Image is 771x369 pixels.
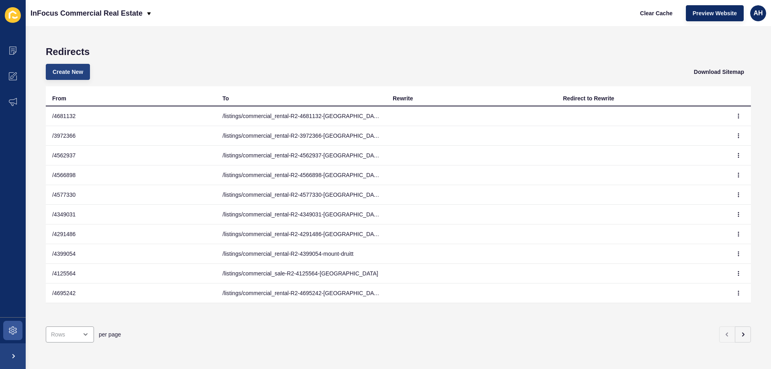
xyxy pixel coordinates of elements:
[563,94,614,102] div: Redirect to Rewrite
[687,64,751,80] button: Download Sitemap
[46,106,216,126] td: /4681132
[686,5,744,21] button: Preview Website
[216,244,386,264] td: /listings/commercial_rental-R2-4399054-mount-druitt
[216,146,386,165] td: /listings/commercial_rental-R2-4562937-[GEOGRAPHIC_DATA]
[640,9,673,17] span: Clear Cache
[216,165,386,185] td: /listings/commercial_rental-R2-4566898-[GEOGRAPHIC_DATA]
[53,68,83,76] span: Create New
[46,205,216,224] td: /4349031
[216,224,386,244] td: /listings/commercial_rental-R2-4291486-[GEOGRAPHIC_DATA]
[46,264,216,283] td: /4125564
[46,46,751,57] h1: Redirects
[31,3,143,23] p: InFocus Commercial Real Estate
[46,283,216,303] td: /4695242
[46,146,216,165] td: /4562937
[46,224,216,244] td: /4291486
[693,9,737,17] span: Preview Website
[216,205,386,224] td: /listings/commercial_rental-R2-4349031-[GEOGRAPHIC_DATA]
[694,68,744,76] span: Download Sitemap
[633,5,679,21] button: Clear Cache
[216,106,386,126] td: /listings/commercial_rental-R2-4681132-[GEOGRAPHIC_DATA]
[216,283,386,303] td: /listings/commercial_rental-R2-4695242-[GEOGRAPHIC_DATA]
[222,94,229,102] div: To
[52,94,66,102] div: From
[99,330,121,338] span: per page
[46,185,216,205] td: /4577330
[216,264,386,283] td: /listings/commercial_sale-R2-4125564-[GEOGRAPHIC_DATA]
[216,126,386,146] td: /listings/commercial_rental-R2-3972366-[GEOGRAPHIC_DATA]
[46,244,216,264] td: /4399054
[216,185,386,205] td: /listings/commercial_rental-R2-4577330-[GEOGRAPHIC_DATA]
[46,64,90,80] button: Create New
[753,9,763,17] span: AH
[46,126,216,146] td: /3972366
[46,326,94,342] div: open menu
[393,94,413,102] div: Rewrite
[46,165,216,185] td: /4566898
